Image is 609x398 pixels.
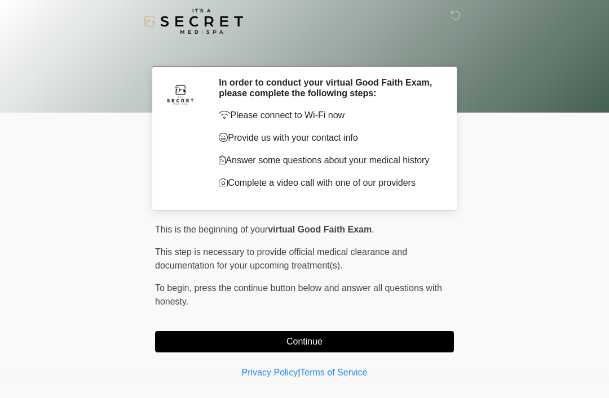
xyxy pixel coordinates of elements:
[219,176,437,190] p: Complete a video call with one of our providers
[300,368,367,377] a: Terms of Service
[219,154,437,167] p: Answer some questions about your medical history
[298,368,300,377] a: |
[155,283,442,306] span: press the continue button below and answer all questions with honesty.
[164,77,197,111] img: Agent Avatar
[155,331,454,352] button: Continue
[219,131,437,145] p: Provide us with your contact info
[155,283,194,293] span: To begin,
[155,225,268,234] span: This is the beginning of your
[372,225,374,234] span: .
[147,41,462,61] h1: ‎ ‎
[144,8,243,34] img: It's A Secret Med Spa Logo
[242,368,298,377] a: Privacy Policy
[219,109,437,122] p: Please connect to Wi-Fi now
[219,77,437,99] h2: In order to conduct your virtual Good Faith Exam, please complete the following steps:
[155,247,407,270] span: This step is necessary to provide official medical clearance and documentation for your upcoming ...
[268,225,372,234] strong: virtual Good Faith Exam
